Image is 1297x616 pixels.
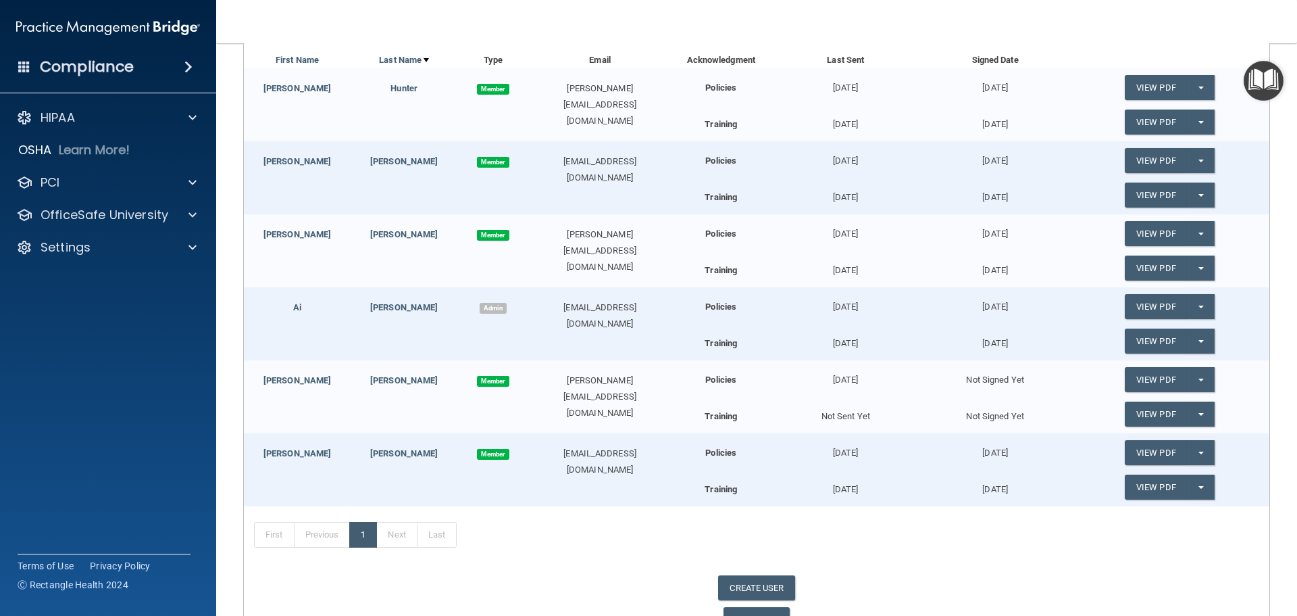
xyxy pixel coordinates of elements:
[370,302,438,312] a: [PERSON_NAME]
[370,229,438,239] a: [PERSON_NAME]
[920,433,1069,461] div: [DATE]
[263,375,331,385] a: [PERSON_NAME]
[1125,75,1187,100] a: View PDF
[16,14,200,41] img: PMB logo
[920,183,1069,206] div: [DATE]
[370,375,438,385] a: [PERSON_NAME]
[771,360,920,388] div: [DATE]
[771,256,920,279] div: [DATE]
[263,83,331,93] a: [PERSON_NAME]
[379,52,429,68] a: Last Name
[18,559,74,573] a: Terms of Use
[1125,148,1187,173] a: View PDF
[1125,183,1187,208] a: View PDF
[480,303,507,314] span: Admin
[263,229,331,239] a: [PERSON_NAME]
[477,230,509,241] span: Member
[771,287,920,315] div: [DATE]
[41,174,59,191] p: PCI
[41,239,91,256] p: Settings
[18,142,52,158] p: OSHA
[1125,367,1187,392] a: View PDF
[705,265,737,275] b: Training
[263,156,331,166] a: [PERSON_NAME]
[771,329,920,352] div: [DATE]
[529,300,671,332] div: [EMAIL_ADDRESS][DOMAIN_NAME]
[293,302,301,312] a: Ai
[1244,61,1283,101] button: Open Resource Center
[276,52,319,68] a: First Name
[671,52,771,68] div: Acknowledgment
[705,229,736,239] b: Policies
[294,522,351,548] a: Previous
[41,207,168,223] p: OfficeSafe University
[705,375,736,385] b: Policies
[920,110,1069,133] div: [DATE]
[376,522,417,548] a: Next
[529,446,671,478] div: [EMAIL_ADDRESS][DOMAIN_NAME]
[718,575,794,600] a: CREATE USER
[370,156,438,166] a: [PERSON_NAME]
[705,411,737,421] b: Training
[920,287,1069,315] div: [DATE]
[771,402,920,425] div: Not Sent Yet
[920,402,1069,425] div: Not Signed Yet
[18,578,128,592] span: Ⓒ Rectangle Health 2024
[529,52,671,68] div: Email
[771,68,920,96] div: [DATE]
[349,522,377,548] a: 1
[771,110,920,133] div: [DATE]
[1125,256,1187,281] a: View PDF
[1125,440,1187,465] a: View PDF
[705,156,736,166] b: Policies
[920,214,1069,242] div: [DATE]
[16,110,197,126] a: HIPAA
[529,80,671,129] div: [PERSON_NAME][EMAIL_ADDRESS][DOMAIN_NAME]
[1125,475,1187,500] a: View PDF
[705,448,736,458] b: Policies
[390,83,417,93] a: Hunter
[529,153,671,186] div: [EMAIL_ADDRESS][DOMAIN_NAME]
[41,110,75,126] p: HIPAA
[920,141,1069,169] div: [DATE]
[263,448,331,458] a: [PERSON_NAME]
[771,475,920,498] div: [DATE]
[477,449,509,460] span: Member
[417,522,457,548] a: Last
[920,329,1069,352] div: [DATE]
[771,183,920,206] div: [DATE]
[1125,294,1187,319] a: View PDF
[771,214,920,242] div: [DATE]
[705,82,736,93] b: Policies
[771,52,920,68] div: Last Sent
[40,57,134,76] h4: Compliance
[254,522,295,548] a: First
[1125,402,1187,427] a: View PDF
[1125,221,1187,246] a: View PDF
[705,119,737,129] b: Training
[920,360,1069,388] div: Not Signed Yet
[16,239,197,256] a: Settings
[59,142,130,158] p: Learn More!
[920,256,1069,279] div: [DATE]
[705,302,736,312] b: Policies
[705,192,737,202] b: Training
[705,338,737,348] b: Training
[370,448,438,458] a: [PERSON_NAME]
[477,84,509,95] span: Member
[920,52,1069,68] div: Signed Date
[1125,110,1187,135] a: View PDF
[705,484,737,494] b: Training
[529,373,671,421] div: [PERSON_NAME][EMAIL_ADDRESS][DOMAIN_NAME]
[477,157,509,168] span: Member
[771,433,920,461] div: [DATE]
[920,475,1069,498] div: [DATE]
[1125,329,1187,354] a: View PDF
[920,68,1069,96] div: [DATE]
[529,227,671,275] div: [PERSON_NAME][EMAIL_ADDRESS][DOMAIN_NAME]
[457,52,528,68] div: Type
[16,207,197,223] a: OfficeSafe University
[477,376,509,387] span: Member
[16,174,197,191] a: PCI
[90,559,151,573] a: Privacy Policy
